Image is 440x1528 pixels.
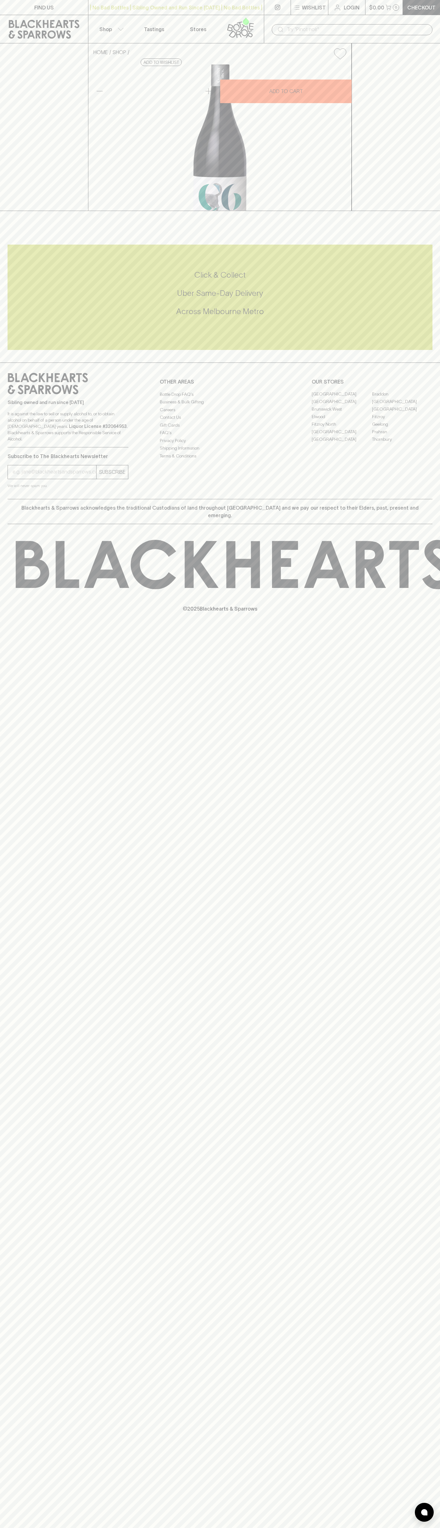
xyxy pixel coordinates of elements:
[312,413,372,421] a: Elwood
[141,58,182,66] button: Add to wishlist
[8,306,432,317] h5: Across Melbourne Metro
[160,414,281,421] a: Contact Us
[302,4,326,11] p: Wishlist
[144,25,164,33] p: Tastings
[372,421,432,428] a: Geelong
[372,390,432,398] a: Braddon
[13,467,96,477] input: e.g. jane@blackheartsandsparrows.com.au
[160,452,281,460] a: Terms & Conditions
[160,445,281,452] a: Shipping Information
[8,399,128,406] p: Sibling owned and run since [DATE]
[312,398,372,406] a: [GEOGRAPHIC_DATA]
[99,468,125,476] p: SUBSCRIBE
[160,378,281,385] p: OTHER AREAS
[190,25,206,33] p: Stores
[97,465,128,479] button: SUBSCRIBE
[8,245,432,350] div: Call to action block
[220,80,352,103] button: ADD TO CART
[287,25,427,35] input: Try "Pinot noir"
[372,406,432,413] a: [GEOGRAPHIC_DATA]
[160,390,281,398] a: Bottle Drop FAQ's
[8,270,432,280] h5: Click & Collect
[8,288,432,298] h5: Uber Same-Day Delivery
[160,398,281,406] a: Business & Bulk Gifting
[12,504,428,519] p: Blackhearts & Sparrows acknowledges the traditional Custodians of land throughout [GEOGRAPHIC_DAT...
[34,4,54,11] p: FIND US
[372,398,432,406] a: [GEOGRAPHIC_DATA]
[312,390,372,398] a: [GEOGRAPHIC_DATA]
[312,378,432,385] p: OUR STORES
[312,428,372,436] a: [GEOGRAPHIC_DATA]
[372,428,432,436] a: Prahran
[160,429,281,437] a: FAQ's
[372,436,432,443] a: Thornbury
[8,483,128,489] p: We will never spam you
[88,64,351,211] img: 41482.png
[8,452,128,460] p: Subscribe to The Blackhearts Newsletter
[344,4,359,11] p: Login
[407,4,436,11] p: Checkout
[160,437,281,444] a: Privacy Policy
[113,49,126,55] a: SHOP
[132,15,176,43] a: Tastings
[269,87,303,95] p: ADD TO CART
[160,421,281,429] a: Gift Cards
[312,436,372,443] a: [GEOGRAPHIC_DATA]
[395,6,397,9] p: 0
[8,411,128,442] p: It is against the law to sell or supply alcohol to, or to obtain alcohol on behalf of a person un...
[93,49,108,55] a: HOME
[312,406,372,413] a: Brunswick West
[369,4,384,11] p: $0.00
[160,406,281,413] a: Careers
[176,15,220,43] a: Stores
[69,424,127,429] strong: Liquor License #32064953
[331,46,349,62] button: Add to wishlist
[372,413,432,421] a: Fitzroy
[312,421,372,428] a: Fitzroy North
[421,1509,427,1515] img: bubble-icon
[88,15,132,43] button: Shop
[99,25,112,33] p: Shop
